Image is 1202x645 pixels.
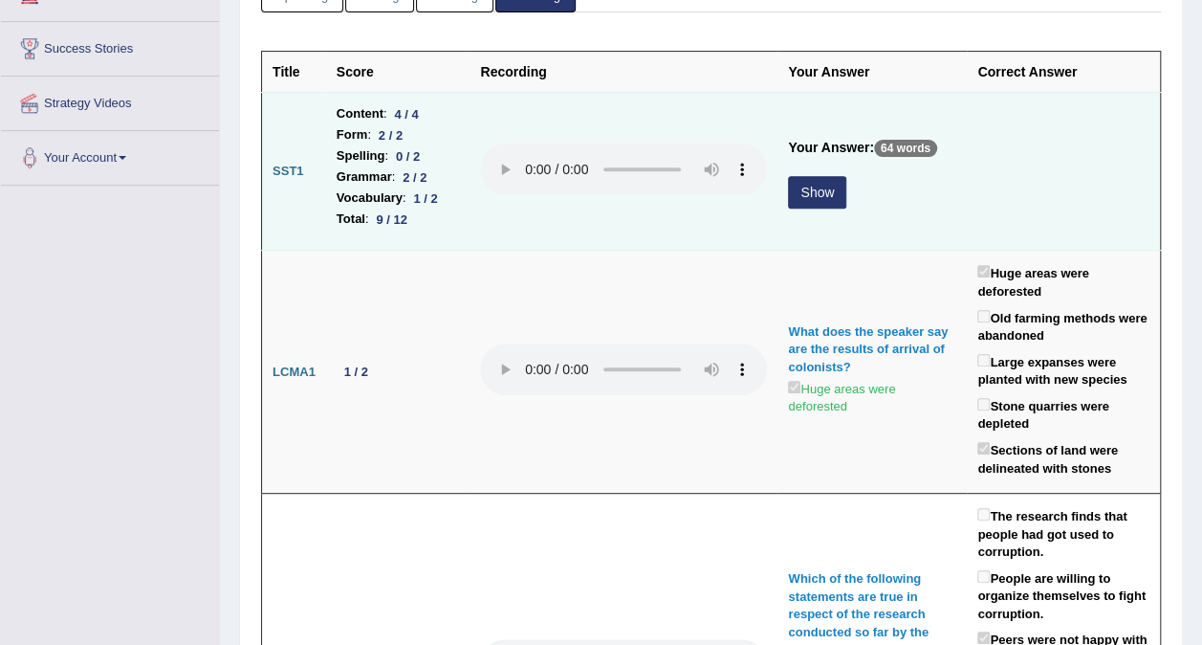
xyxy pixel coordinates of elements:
[977,261,1149,300] label: Huge areas were deforested
[273,365,316,379] b: LCMA1
[977,438,1149,478] label: Sections of land were delineated with stones
[337,167,392,188] b: Grammar
[337,103,460,124] li: :
[977,310,990,322] input: Old farming methods were abandoned
[337,188,403,209] b: Vocabulary
[337,167,460,188] li: :
[977,570,990,583] input: People are willing to organize themselves to fight corruption.
[1,77,219,124] a: Strategy Videos
[788,176,846,209] button: Show
[388,146,427,167] div: 0 / 2
[337,145,385,167] b: Spelling
[977,354,990,367] input: Large expanses were planted with new species
[470,52,777,93] th: Recording
[337,362,376,382] div: 1 / 2
[977,265,990,278] input: Huge areas were deforested
[1,131,219,179] a: Your Account
[406,189,446,209] div: 1 / 2
[326,52,470,93] th: Score
[967,52,1160,93] th: Correct Answer
[874,140,937,157] p: 64 words
[387,104,426,124] div: 4 / 4
[977,398,990,411] input: Stone quarries were depleted
[337,124,460,145] li: :
[337,209,460,230] li: :
[977,632,990,644] input: Peers were not happy with the way the research had been planned.
[788,323,956,377] div: What does the speaker say are the results of arrival of colonists?
[977,442,990,455] input: Sections of land were delineated with stones
[977,306,1149,345] label: Old farming methods were abandoned
[262,52,326,93] th: Title
[1,22,219,70] a: Success Stories
[977,394,1149,434] label: Stone quarries were depleted
[337,188,460,209] li: :
[337,209,365,230] b: Total
[788,381,800,393] input: Huge areas were deforested
[977,508,990,521] input: The research finds that people had got used to corruption.
[273,164,304,178] b: SST1
[788,140,873,155] b: Your Answer:
[788,377,956,416] label: Huge areas were deforested
[369,210,415,230] div: 9 / 12
[395,167,434,188] div: 2 / 2
[977,350,1149,389] label: Large expanses were planted with new species
[337,124,368,145] b: Form
[977,567,1149,624] label: People are willing to organize themselves to fight corruption.
[337,145,460,167] li: :
[337,103,383,124] b: Content
[977,504,1149,562] label: The research finds that people had got used to corruption.
[777,52,967,93] th: Your Answer
[371,125,410,145] div: 2 / 2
